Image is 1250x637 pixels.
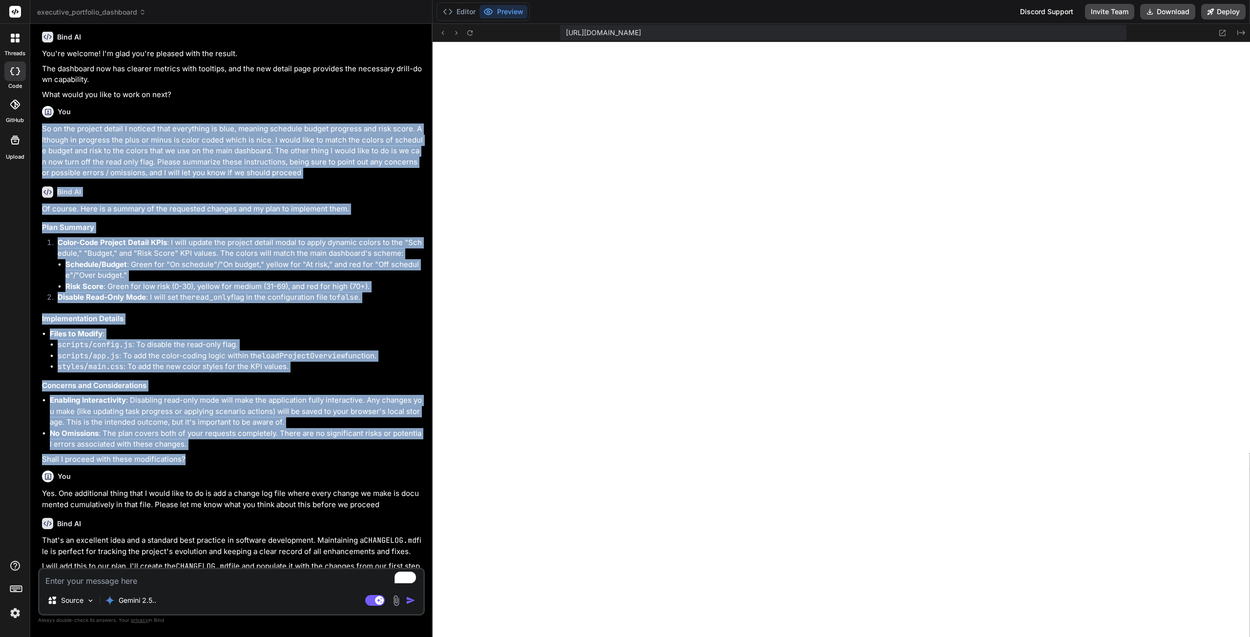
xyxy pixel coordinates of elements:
h6: You [58,472,71,481]
p: That's an excellent idea and a standard best practice in software development. Maintaining a file... [42,535,423,557]
li: : Green for low risk (0-30), yellow for medium (31-69), and red for high (70+). [65,281,423,292]
p: Of course. Here is a summary of the requested changes and my plan to implement them. [42,204,423,215]
button: Deploy [1201,4,1246,20]
strong: No Omissions [50,429,99,438]
li: : The plan covers both of your requests completely. There are no significant risks or potential e... [50,428,423,450]
h3: Concerns and Considerations [42,380,423,391]
strong: Color-Code Project Detail KPIs [58,238,167,247]
div: Discord Support [1014,4,1079,20]
strong: Disable Read-Only Mode [58,292,146,302]
span: executive_portfolio_dashboard [37,7,146,17]
button: Editor [439,5,479,19]
span: privacy [131,617,148,623]
span: [URL][DOMAIN_NAME] [566,28,641,38]
code: CHANGELOG.md [176,561,229,571]
p: The dashboard now has clearer metrics with tooltips, and the new detail page provides the necessa... [42,63,423,85]
h3: Implementation Details [42,313,423,325]
code: CHANGELOG.md [364,535,417,545]
img: attachment [391,595,402,606]
label: Upload [6,153,24,161]
img: Gemini 2.5 Pro [105,596,115,605]
textarea: To enrich screen reader interactions, please activate Accessibility in Grammarly extension settings [40,569,423,587]
button: Invite Team [1085,4,1134,20]
label: threads [4,49,25,58]
p: Gemini 2.5.. [119,596,156,605]
label: code [8,82,22,90]
h6: Bind AI [57,519,81,529]
img: settings [7,605,23,621]
strong: Risk Score [65,282,104,291]
img: Pick Models [86,596,95,605]
p: I will add this to our plan. I'll create the file and populate it with the changes from our first... [42,561,423,583]
strong: Schedule/Budget [65,260,127,269]
code: read_only [191,292,231,302]
code: scripts/config.js [58,340,132,349]
h6: Bind AI [57,32,81,42]
p: Source [61,596,83,605]
p: Shall I proceed with these modifications? [42,454,423,465]
p: You're welcome! I'm glad you're pleased with the result. [42,48,423,60]
li: : To add the color-coding logic within the function. [58,350,423,362]
h3: Plan Summary [42,222,423,233]
img: icon [406,596,416,605]
p: So on the project detail I noticed that everything is blue, meaning schedule budget progress and ... [42,123,423,179]
li: : To disable the read-only flag. [58,339,423,350]
code: styles/main.css [58,362,124,371]
p: Always double-check its answers. Your in Bind [38,616,425,625]
li: : To add the new color styles for the KPI values. [58,361,423,372]
li: : [50,329,423,372]
button: Preview [479,5,527,19]
p: : I will update the project detail modal to apply dynamic colors to the "Schedule," "Budget," and... [58,237,423,259]
h6: Bind AI [57,187,81,197]
code: scripts/app.js [58,351,119,361]
p: : I will set the flag in the configuration file to . [58,292,423,303]
li: : Green for "On schedule"/"On budget," yellow for "At risk," and red for "Off schedule"/"Over bud... [65,259,423,281]
h6: You [58,107,71,117]
code: loadProjectOverview [262,351,345,361]
p: What would you like to work on next? [42,89,423,101]
strong: Enabling Interactivity [50,395,126,405]
button: Download [1140,4,1195,20]
p: Yes. One additional thing that I would like to do is add a change log file where every change we ... [42,488,423,510]
label: GitHub [6,116,24,124]
li: : Disabling read-only mode will make the application fully interactive. Any changes you make (lik... [50,395,423,428]
code: false [336,292,358,302]
strong: Files to Modify [50,329,103,338]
